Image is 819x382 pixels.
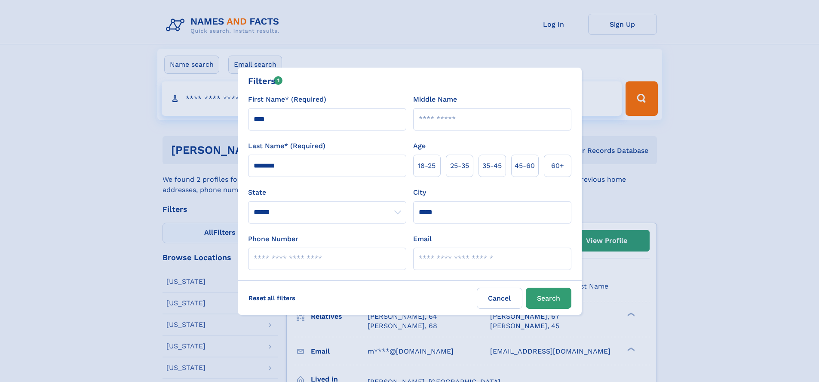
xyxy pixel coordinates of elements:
[248,94,326,105] label: First Name* (Required)
[526,288,571,309] button: Search
[477,288,522,309] label: Cancel
[248,141,325,151] label: Last Name* (Required)
[413,187,426,198] label: City
[243,288,301,308] label: Reset all filters
[413,141,426,151] label: Age
[418,161,436,171] span: 18‑25
[248,187,406,198] label: State
[248,75,283,87] div: Filters
[482,161,502,171] span: 35‑45
[248,234,298,244] label: Phone Number
[515,161,535,171] span: 45‑60
[413,234,432,244] label: Email
[413,94,457,105] label: Middle Name
[551,161,564,171] span: 60+
[450,161,469,171] span: 25‑35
